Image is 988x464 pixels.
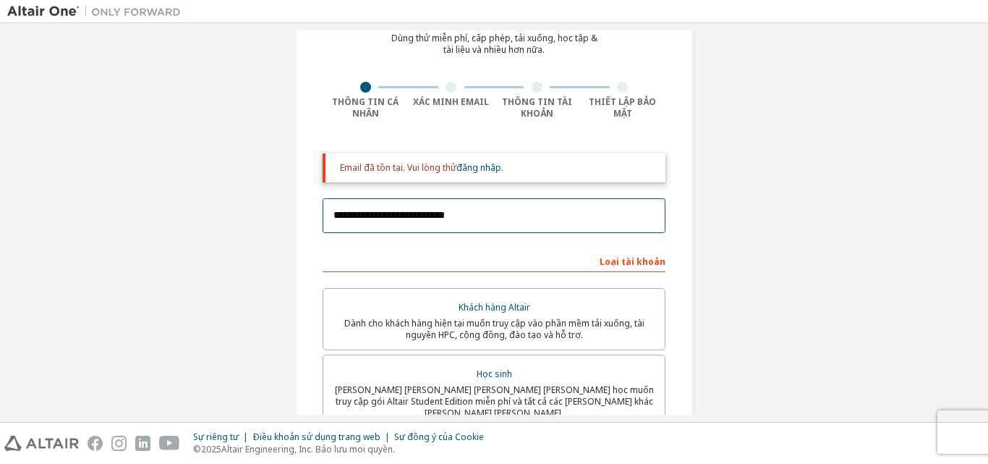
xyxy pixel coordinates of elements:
font: Loại tài khoản [600,256,665,268]
img: instagram.svg [111,436,127,451]
font: . [501,161,503,174]
font: Sự riêng tư [193,431,239,443]
font: Dành cho khách hàng hiện tại muốn truy cập vào phần mềm tải xuống, tài nguyên HPC, cộng đồng, đào... [344,317,644,341]
font: Xác minh Email [413,96,489,108]
font: Sự đồng ý của Cookie [394,431,484,443]
img: altair_logo.svg [4,436,79,451]
img: Altair One [7,4,188,19]
img: facebook.svg [88,436,103,451]
font: Điều khoản sử dụng trang web [252,431,380,443]
a: đăng nhập [456,161,501,174]
font: tài liệu và nhiều hơn nữa. [443,43,545,56]
font: Thiết lập bảo mật [589,96,656,119]
font: © [193,443,201,455]
img: linkedin.svg [135,436,150,451]
font: Email đã tồn tại. Vui lòng thử [340,161,456,174]
img: youtube.svg [159,436,180,451]
font: Thông tin tài khoản [502,96,572,119]
font: 2025 [201,443,221,455]
font: Khách hàng Altair [459,301,530,313]
font: Dùng thử miễn phí, cấp phép, tải xuống, học tập & [391,32,597,44]
font: Học sinh [477,368,512,380]
font: Thông tin cá nhân [332,96,399,119]
font: [PERSON_NAME] [PERSON_NAME] [PERSON_NAME] [PERSON_NAME] học muốn truy cập gói Altair Student Edit... [335,384,654,419]
font: Altair Engineering, Inc. Bảo lưu mọi quyền. [221,443,395,455]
